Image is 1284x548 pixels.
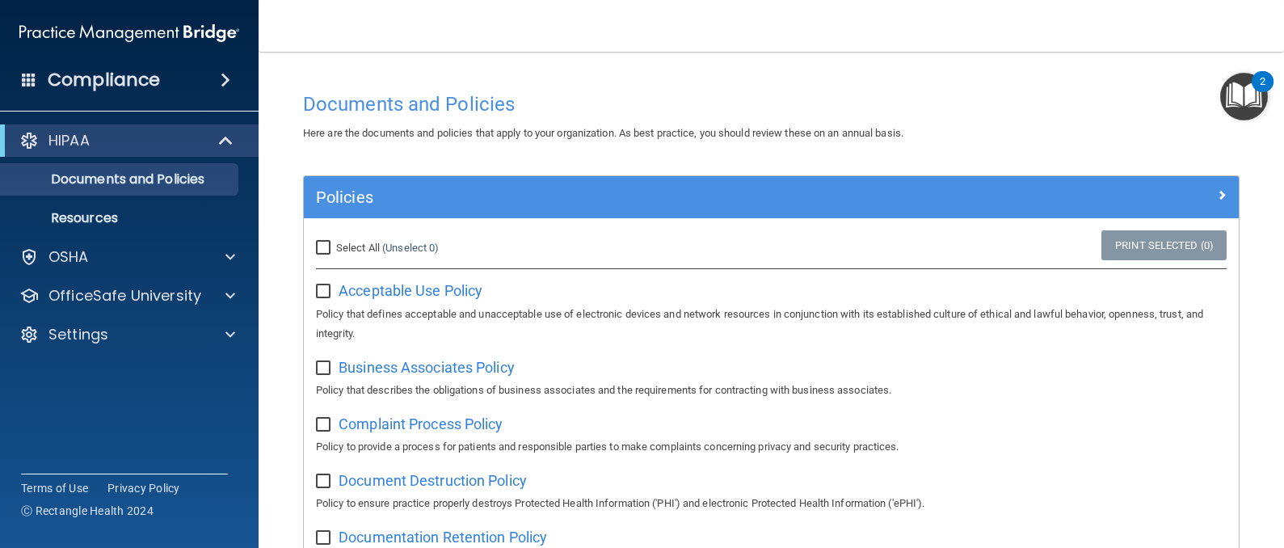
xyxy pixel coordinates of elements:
[339,415,503,432] span: Complaint Process Policy
[339,529,547,546] span: Documentation Retention Policy
[21,503,154,519] span: Ⓒ Rectangle Health 2024
[48,286,201,306] p: OfficeSafe University
[316,184,1227,210] a: Policies
[21,480,88,496] a: Terms of Use
[303,94,1240,115] h4: Documents and Policies
[316,494,1227,513] p: Policy to ensure practice properly destroys Protected Health Information ('PHI') and electronic P...
[19,247,235,267] a: OSHA
[339,472,527,489] span: Document Destruction Policy
[19,286,235,306] a: OfficeSafe University
[1101,230,1227,260] a: Print Selected (0)
[48,131,90,150] p: HIPAA
[336,242,380,254] span: Select All
[316,437,1227,457] p: Policy to provide a process for patients and responsible parties to make complaints concerning pr...
[339,282,482,299] span: Acceptable Use Policy
[19,131,234,150] a: HIPAA
[316,381,1227,400] p: Policy that describes the obligations of business associates and the requirements for contracting...
[316,305,1227,344] p: Policy that defines acceptable and unacceptable use of electronic devices and network resources i...
[303,127,903,139] span: Here are the documents and policies that apply to your organization. As best practice, you should...
[19,325,235,344] a: Settings
[11,210,231,226] p: Resources
[48,69,160,91] h4: Compliance
[11,171,231,188] p: Documents and Policies
[48,247,89,267] p: OSHA
[19,17,239,49] img: PMB logo
[382,242,439,254] a: (Unselect 0)
[48,325,108,344] p: Settings
[1220,73,1268,120] button: Open Resource Center, 2 new notifications
[339,359,515,376] span: Business Associates Policy
[316,242,335,255] input: Select All (Unselect 0)
[107,480,180,496] a: Privacy Policy
[316,188,993,206] h5: Policies
[1260,82,1265,103] div: 2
